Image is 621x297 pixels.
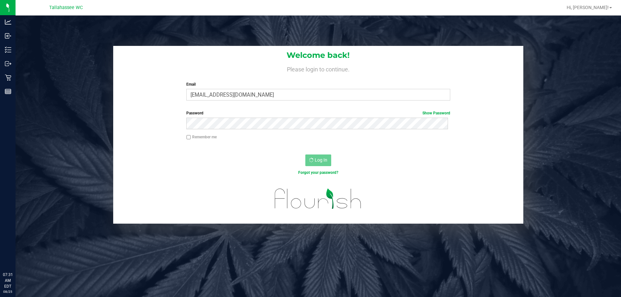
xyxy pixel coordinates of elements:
[298,170,338,175] a: Forgot your password?
[315,157,327,163] span: Log In
[5,60,11,67] inline-svg: Outbound
[3,272,13,289] p: 07:31 AM EDT
[567,5,609,10] span: Hi, [PERSON_NAME]!
[5,33,11,39] inline-svg: Inbound
[186,81,450,87] label: Email
[267,182,369,215] img: flourish_logo.svg
[186,134,217,140] label: Remember me
[186,135,191,140] input: Remember me
[5,19,11,25] inline-svg: Analytics
[422,111,450,115] a: Show Password
[113,51,523,59] h1: Welcome back!
[5,88,11,95] inline-svg: Reports
[186,111,203,115] span: Password
[49,5,83,10] span: Tallahassee WC
[3,289,13,294] p: 08/25
[5,74,11,81] inline-svg: Retail
[305,154,331,166] button: Log In
[5,47,11,53] inline-svg: Inventory
[113,65,523,72] h4: Please login to continue.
